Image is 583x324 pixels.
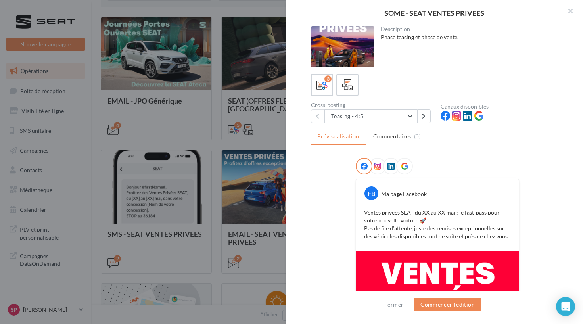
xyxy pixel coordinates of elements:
span: (0) [414,133,421,140]
div: FB [364,186,378,200]
div: Open Intercom Messenger [556,297,575,316]
p: Ventes privées SEAT du XX au XX mai : le fast-pass pour votre nouvelle voiture.🚀 Pas de file d’at... [364,209,511,240]
span: Commentaires [373,132,411,140]
div: Ma page Facebook [381,190,427,198]
button: Fermer [381,300,407,309]
div: SOME - SEAT VENTES PRIVEES [298,10,570,17]
div: 3 [324,75,332,82]
div: Canaux disponibles [441,104,564,109]
button: Commencer l'édition [414,298,481,311]
div: Cross-posting [311,102,434,108]
div: Phase teasing et phase de vente. [381,33,558,41]
div: Description [381,26,558,32]
button: Teasing - 4:5 [324,109,417,123]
